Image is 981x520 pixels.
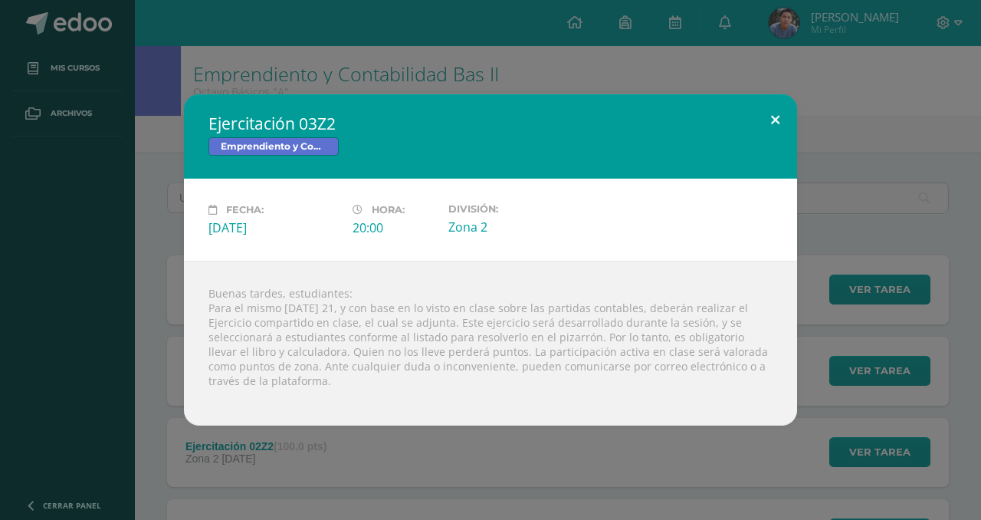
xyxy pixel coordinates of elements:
[448,203,580,215] label: División:
[208,219,340,236] div: [DATE]
[372,204,405,216] span: Hora:
[226,204,264,216] span: Fecha:
[208,137,339,156] span: Emprendiento y Contabilidad Bas II
[184,261,797,426] div: Buenas tardes, estudiantes: Para el mismo [DATE] 21, y con base en lo visto en clase sobre las pa...
[353,219,436,236] div: 20:00
[753,94,797,146] button: Close (Esc)
[448,219,580,235] div: Zona 2
[208,113,773,134] h2: Ejercitación 03Z2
